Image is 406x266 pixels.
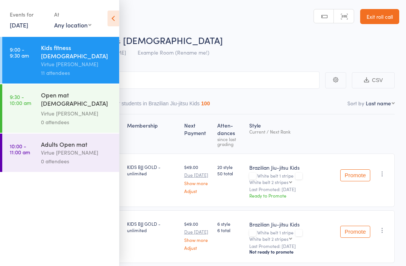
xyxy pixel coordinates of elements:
[2,134,119,172] a: 10:00 -11:00 amAdults Open matVirtue [PERSON_NAME]0 attendees
[249,179,288,184] div: White belt 2 stripes
[41,109,113,118] div: Virtue [PERSON_NAME]
[41,157,113,166] div: 0 attendees
[138,49,209,56] span: Example Room (Rename me!)
[217,137,243,146] div: since last grading
[249,230,334,241] div: White belt 1 stripe
[181,118,215,150] div: Next Payment
[11,71,320,89] input: Search by name
[184,229,212,234] small: Due [DATE]
[340,169,370,181] button: Promote
[10,94,31,106] time: 9:30 - 10:00 am
[10,8,47,21] div: Events for
[41,140,113,148] div: Adults Open mat
[2,37,119,84] a: 9:00 -9:30 amKids fitness [DEMOGRAPHIC_DATA]Virtue [PERSON_NAME]11 attendees
[184,237,212,242] a: Show more
[2,84,119,133] a: 9:30 -10:00 amOpen mat [DEMOGRAPHIC_DATA] and TeensVirtue [PERSON_NAME]0 attendees
[249,187,334,192] small: Last Promoted: [DATE]
[249,220,334,228] div: Brazilian Jiu-jitsu Kids
[124,118,181,150] div: Membership
[184,172,212,178] small: Due [DATE]
[41,43,113,60] div: Kids fitness [DEMOGRAPHIC_DATA]
[201,100,210,106] div: 100
[360,9,399,24] a: Exit roll call
[10,143,30,155] time: 10:00 - 11:00 am
[184,220,212,250] div: $49.00
[54,21,91,29] div: Any location
[249,173,334,184] div: White belt 1 stripe
[127,164,178,176] div: KIDS BJJ GOLD - unlimited
[54,8,91,21] div: At
[249,249,334,255] div: Not ready to promote
[347,99,364,107] label: Sort by
[184,181,212,185] a: Show more
[366,99,391,107] div: Last name
[41,60,113,68] div: Virtue [PERSON_NAME]
[127,220,178,233] div: KIDS BJJ GOLD - unlimited
[249,236,288,241] div: White belt 2 stripes
[217,220,243,227] span: 6 style
[41,91,113,109] div: Open mat [DEMOGRAPHIC_DATA] and Teens
[246,118,337,150] div: Style
[41,68,113,77] div: 11 attendees
[184,164,212,193] div: $49.00
[41,148,113,157] div: Virtue [PERSON_NAME]
[340,226,370,238] button: Promote
[184,245,212,250] a: Adjust
[41,118,113,126] div: 0 attendees
[352,72,395,88] button: CSV
[10,46,29,58] time: 9:00 - 9:30 am
[249,243,334,249] small: Last Promoted: [DATE]
[10,21,28,29] a: [DATE]
[217,170,243,176] span: 50 total
[249,192,334,199] div: Ready to Promote
[249,164,334,171] div: Brazilian Jiu-jitsu Kids
[214,118,246,150] div: Atten­dances
[217,227,243,233] span: 6 total
[107,97,210,114] button: Other students in Brazilian Jiu-jitsu Kids100
[249,129,334,134] div: Current / Next Rank
[217,164,243,170] span: 20 style
[184,188,212,193] a: Adjust
[74,34,223,46] span: Kids fitness [DEMOGRAPHIC_DATA]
